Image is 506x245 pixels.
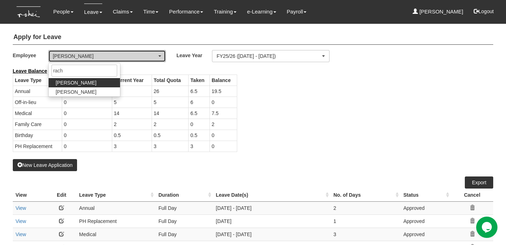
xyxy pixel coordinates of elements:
[16,232,26,237] a: View
[401,214,451,228] td: Approved
[13,86,62,97] td: Annual
[169,4,203,20] a: Performance
[76,214,156,228] td: PH Replacement
[465,176,493,189] a: Export
[156,201,213,214] td: Full Day
[210,119,237,130] td: 2
[451,189,494,202] th: Cancel
[214,4,236,20] a: Training
[152,130,189,141] td: 0.5
[213,201,331,214] td: [DATE] - [DATE]
[152,97,189,108] td: 5
[112,108,152,119] td: 14
[401,201,451,214] td: Approved
[62,108,112,119] td: 0
[189,130,210,141] td: 0.5
[152,86,189,97] td: 26
[84,4,102,20] a: Leave
[213,189,331,202] th: Leave Date(s) : activate to sort column ascending
[152,108,189,119] td: 14
[48,50,166,62] button: [PERSON_NAME]
[331,228,401,241] td: 3
[16,218,26,224] a: View
[76,228,156,241] td: Medical
[331,189,401,202] th: No. of Days : activate to sort column ascending
[47,189,76,202] th: Edit
[156,228,213,241] td: Full Day
[13,68,47,74] b: Leave Balance
[401,228,451,241] td: Approved
[331,214,401,228] td: 1
[189,108,210,119] td: 6.5
[469,3,499,20] button: Logout
[156,189,213,202] th: Duration : activate to sort column ascending
[210,86,237,97] td: 19.5
[13,159,77,171] button: New Leave Application
[16,205,26,211] a: View
[112,130,152,141] td: 0.5
[112,86,152,97] td: 16
[152,141,189,152] td: 3
[217,53,321,60] div: FY25/26 ([DATE] - [DATE])
[56,79,97,86] span: [PERSON_NAME]
[13,30,494,45] h4: Apply for Leave
[189,97,210,108] td: 6
[13,130,62,141] td: Birthday
[401,189,451,202] th: Status : activate to sort column ascending
[213,228,331,241] td: [DATE] - [DATE]
[210,108,237,119] td: 7.5
[76,189,156,202] th: Leave Type : activate to sort column ascending
[189,75,210,86] th: Taken
[213,214,331,228] td: [DATE]
[210,75,237,86] th: Balance
[210,141,237,152] td: 0
[413,4,463,20] a: [PERSON_NAME]
[156,214,213,228] td: Full Day
[13,75,62,86] th: Leave Type
[51,65,117,77] input: Search
[143,4,159,20] a: Time
[247,4,276,20] a: e-Learning
[152,119,189,130] td: 2
[152,75,189,86] th: Total Quota
[13,50,48,60] label: Employee
[210,97,237,108] td: 0
[62,97,112,108] td: 0
[62,119,112,130] td: 0
[112,141,152,152] td: 3
[287,4,307,20] a: Payroll
[176,50,212,60] label: Leave Year
[13,97,62,108] td: Off-in-lieu
[112,75,152,86] th: Current Year
[189,119,210,130] td: 0
[13,189,47,202] th: View
[212,50,330,62] button: FY25/26 ([DATE] - [DATE])
[112,119,152,130] td: 2
[189,86,210,97] td: 6.5
[53,4,74,20] a: People
[62,130,112,141] td: 0
[13,108,62,119] td: Medical
[76,201,156,214] td: Annual
[13,119,62,130] td: Family Care
[331,201,401,214] td: 2
[112,97,152,108] td: 5
[56,88,97,96] span: [PERSON_NAME]
[113,4,133,20] a: Claims
[53,53,157,60] div: [PERSON_NAME]
[62,141,112,152] td: 0
[189,141,210,152] td: 3
[476,217,499,238] iframe: chat widget
[210,130,237,141] td: 0
[13,141,62,152] td: PH Replacement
